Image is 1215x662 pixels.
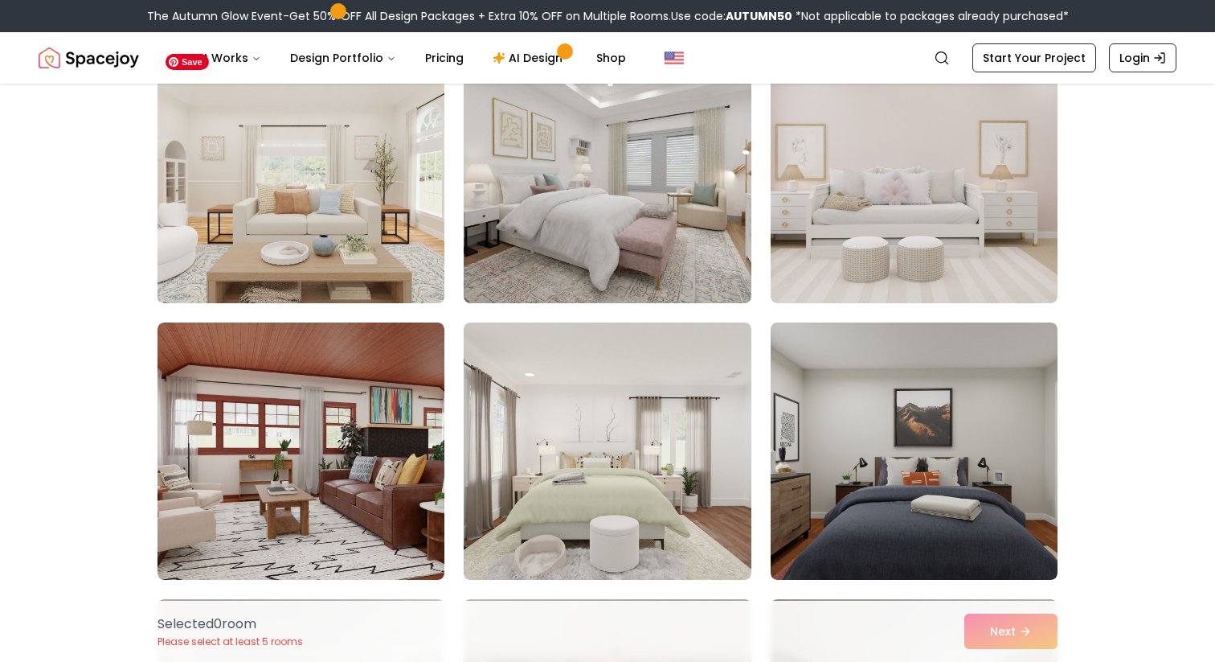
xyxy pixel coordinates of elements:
[972,43,1096,72] a: Start Your Project
[771,323,1057,580] img: Room room-6
[150,39,452,310] img: Room room-1
[157,635,303,648] p: Please select at least 5 rooms
[166,54,209,70] span: Save
[1109,43,1176,72] a: Login
[147,8,1069,24] div: The Autumn Glow Event-Get 50% OFF All Design Packages + Extra 10% OFF on Multiple Rooms.
[771,46,1057,303] img: Room room-3
[157,323,444,580] img: Room room-4
[412,42,477,74] a: Pricing
[158,42,274,74] button: How It Works
[39,32,1176,84] nav: Global
[157,615,303,634] p: Selected 0 room
[39,42,139,74] a: Spacejoy
[464,46,751,303] img: Room room-2
[583,42,639,74] a: Shop
[792,8,1069,24] span: *Not applicable to packages already purchased*
[464,323,751,580] img: Room room-5
[665,48,684,68] img: United States
[671,8,792,24] span: Use code:
[158,42,639,74] nav: Main
[480,42,580,74] a: AI Design
[277,42,409,74] button: Design Portfolio
[726,8,792,24] b: AUTUMN50
[39,42,139,74] img: Spacejoy Logo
